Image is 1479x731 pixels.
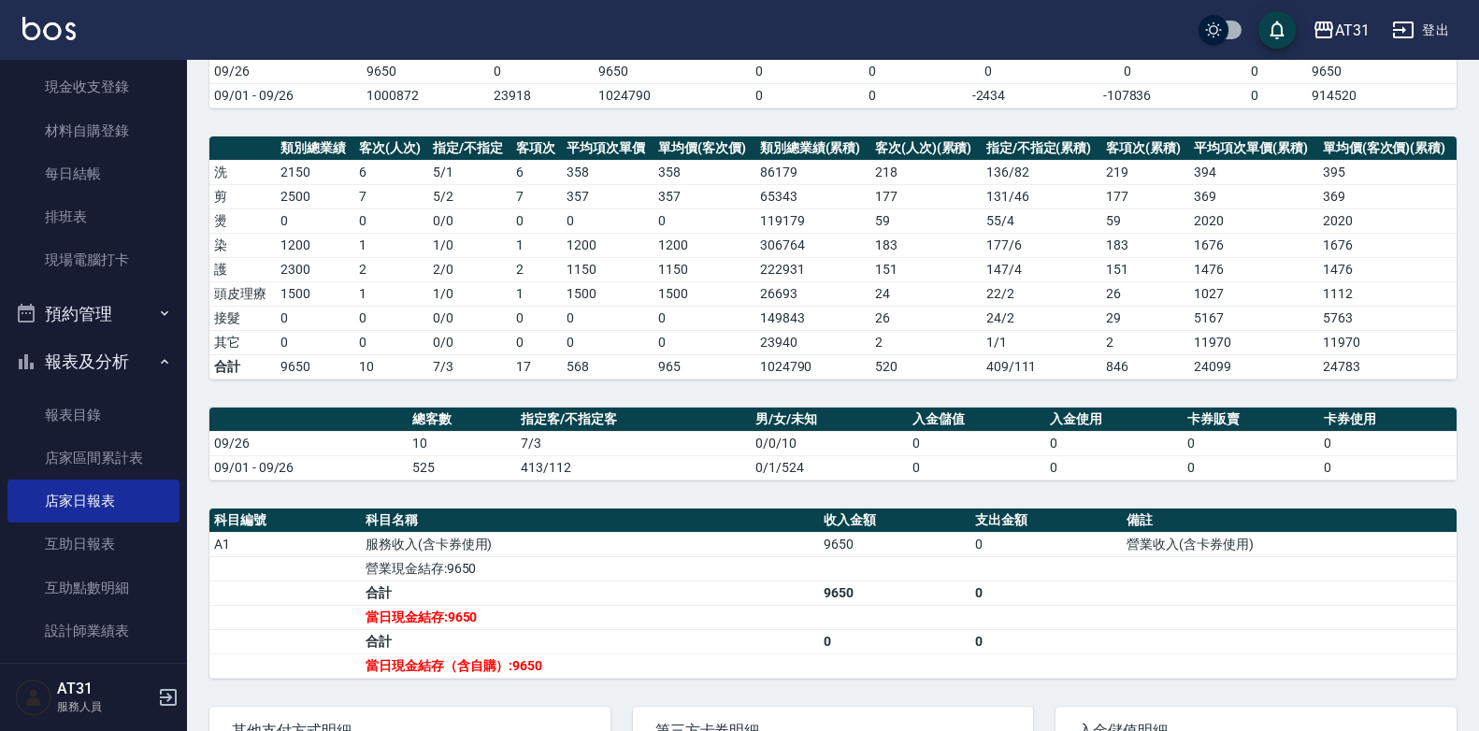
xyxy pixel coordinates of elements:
td: 0 / 0 [428,330,511,354]
td: 59 [1101,208,1189,233]
a: 材料自購登錄 [7,109,179,152]
td: 1 [511,233,562,257]
th: 客次(人次) [354,136,428,161]
td: 5 / 2 [428,184,511,208]
td: 26 [870,306,982,330]
a: 店家日報表 [7,480,179,523]
td: 568 [562,354,653,379]
td: 9650 [819,532,970,556]
td: 2150 [276,160,354,184]
td: 151 [870,257,982,281]
td: 965 [653,354,755,379]
button: save [1258,11,1296,49]
td: 409/111 [982,354,1101,379]
th: 總客數 [408,408,516,432]
td: 0 [1183,455,1320,480]
td: 0 [1053,59,1202,83]
th: 支出金額 [970,509,1122,533]
th: 備註 [1122,509,1457,533]
td: 0 [925,59,1052,83]
p: 服務人員 [57,698,152,715]
td: 24783 [1318,354,1457,379]
td: 7/3 [428,354,511,379]
a: 每日結帳 [7,152,179,195]
td: 5763 [1318,306,1457,330]
th: 單均價(客次價)(累積) [1318,136,1457,161]
td: 0 [1202,59,1307,83]
td: 1200 [653,233,755,257]
td: 當日現金結存（含自購）:9650 [361,653,819,678]
td: 177 / 6 [982,233,1101,257]
td: 1 / 0 [428,281,511,306]
td: 24 [870,281,982,306]
td: 1150 [653,257,755,281]
td: 0 [354,330,428,354]
td: 09/01 - 09/26 [209,455,408,480]
td: 525 [408,455,516,480]
td: 2500 [276,184,354,208]
td: 0 [1202,83,1307,107]
td: 24099 [1189,354,1318,379]
td: 394 [1189,160,1318,184]
td: 26693 [755,281,870,306]
td: 0 [653,306,755,330]
a: 設計師日報表 [7,652,179,695]
td: 0 [970,580,1122,605]
td: 2020 [1318,208,1457,233]
table: a dense table [209,136,1457,380]
td: 0/1/524 [751,455,909,480]
td: 2 [511,257,562,281]
td: 0 [276,208,354,233]
td: 0 [489,59,594,83]
a: 互助點數明細 [7,566,179,609]
td: 0 [562,330,653,354]
td: 0 [562,306,653,330]
td: 0 [820,59,925,83]
td: 6 [511,160,562,184]
td: 其它 [209,330,276,354]
h5: AT31 [57,680,152,698]
td: 10 [408,431,516,455]
td: 6 [354,160,428,184]
td: 09/01 - 09/26 [209,83,362,107]
td: 306764 [755,233,870,257]
th: 客項次(累積) [1101,136,1189,161]
div: AT31 [1335,19,1370,42]
a: 設計師業績表 [7,609,179,652]
a: 報表目錄 [7,394,179,437]
td: 0 [699,83,820,107]
th: 平均項次單價 [562,136,653,161]
td: 357 [653,184,755,208]
td: 183 [1101,233,1189,257]
td: 合計 [361,580,819,605]
img: Person [15,679,52,716]
td: 131 / 46 [982,184,1101,208]
td: 358 [562,160,653,184]
img: Logo [22,17,76,40]
th: 類別總業績 [276,136,354,161]
th: 卡券使用 [1319,408,1457,432]
td: 22 / 2 [982,281,1101,306]
td: 65343 [755,184,870,208]
td: 11970 [1189,330,1318,354]
td: 136 / 82 [982,160,1101,184]
td: 0 [908,455,1045,480]
th: 單均價(客次價) [653,136,755,161]
td: 1 [511,281,562,306]
td: 營業現金結存:9650 [361,556,819,580]
td: 17 [511,354,562,379]
td: 2300 [276,257,354,281]
td: 1000872 [362,83,489,107]
td: 0 / 0 [428,306,511,330]
td: 369 [1189,184,1318,208]
td: 2 [1101,330,1189,354]
table: a dense table [209,509,1457,679]
td: 0 [970,532,1122,556]
td: 1150 [562,257,653,281]
td: 0 [970,629,1122,653]
td: 1500 [653,281,755,306]
td: 149843 [755,306,870,330]
td: 23918 [489,83,594,107]
td: 26 [1101,281,1189,306]
td: 119179 [755,208,870,233]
